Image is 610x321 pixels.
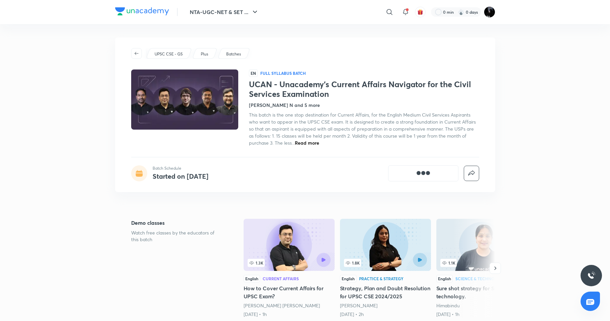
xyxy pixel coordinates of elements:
[244,302,335,309] div: Mukesh Kumar Jha
[340,219,431,318] a: 1.8KEnglishPractice & StrategyStrategy, Plan and Doubt Resolution for UPSC CSE 2024/2025[PERSON_N...
[153,165,208,171] p: Batch Schedule
[201,51,208,57] p: Plus
[340,302,431,309] div: Aastha Pilania
[388,165,458,181] button: [object Object]
[115,7,169,17] a: Company Logo
[249,112,476,146] span: This batch is the one stop destination for Current Affairs, for the English Medium Civil Services...
[340,284,431,300] h5: Strategy, Plan and Doubt Resolution for UPSC CSE 2024/2025
[340,219,431,318] a: Strategy, Plan and Doubt Resolution for UPSC CSE 2024/2025
[225,51,242,57] a: Batches
[249,69,258,77] span: EN
[153,51,184,57] a: UPSC CSE - GS
[244,275,260,282] div: English
[458,9,464,15] img: streak
[244,219,335,318] a: 1.3KEnglishCurrent AffairsHow to Cover Current Affairs for UPSC Exam?[PERSON_NAME] [PERSON_NAME][...
[155,51,183,57] p: UPSC CSE - GS
[436,302,527,309] div: Himabindu
[340,302,377,309] a: [PERSON_NAME]
[436,284,527,300] h5: Sure shot strategy for Science and technology.
[436,219,527,318] a: 1.1KEnglishScience & TechnologySure shot strategy for Science and technology.Himabindu[DATE] • 1h
[415,7,426,17] button: avatar
[226,51,241,57] p: Batches
[244,219,335,318] a: How to Cover Current Affairs for UPSC Exam?
[249,102,320,109] h4: [PERSON_NAME] N and 5 more
[340,311,431,318] div: 5th Jul • 2h
[153,172,208,181] h4: Started on [DATE]
[131,219,222,227] h5: Demo classes
[436,275,453,282] div: English
[244,284,335,300] h5: How to Cover Current Affairs for UPSC Exam?
[340,275,356,282] div: English
[244,302,320,309] a: [PERSON_NAME] [PERSON_NAME]
[587,272,595,280] img: ttu
[417,9,423,15] img: avatar
[130,69,239,130] img: Thumbnail
[115,7,169,15] img: Company Logo
[436,302,460,309] a: Himabindu
[436,219,527,318] a: Sure shot strategy for Science and technology.
[295,140,319,146] span: Read more
[359,277,404,281] div: Practice & Strategy
[344,259,361,267] span: 1.8K
[249,79,479,99] h1: UCAN - Unacademy's Current Affairs Navigator for the Civil Services Examination
[260,70,306,76] p: Full Syllabus Batch
[186,5,263,19] button: NTA-UGC-NET & SET ...
[199,51,209,57] a: Plus
[440,259,457,267] span: 1.1K
[484,6,495,18] img: Mini John
[436,311,527,318] div: 22nd Mar • 1h
[248,259,265,267] span: 1.3K
[131,229,222,243] p: Watch free classes by the educators of this batch
[244,311,335,318] div: 15th Mar • 1h
[263,277,299,281] div: Current Affairs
